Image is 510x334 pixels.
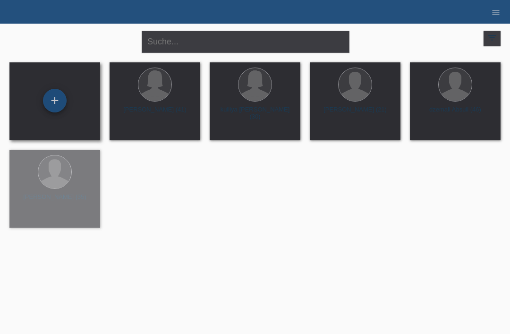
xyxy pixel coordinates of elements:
div: kulliya [PERSON_NAME] (30) [217,106,293,121]
i: menu [491,8,501,17]
div: Kund*in hinzufügen [43,93,66,109]
div: [PERSON_NAME] (41) [117,106,193,121]
a: menu [486,9,505,15]
div: [PERSON_NAME] (21) [317,106,393,121]
div: dzemali Absuli (46) [417,106,493,121]
input: Suche... [142,31,349,53]
i: filter_list [487,33,497,43]
div: [PERSON_NAME] (35) [17,193,93,208]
